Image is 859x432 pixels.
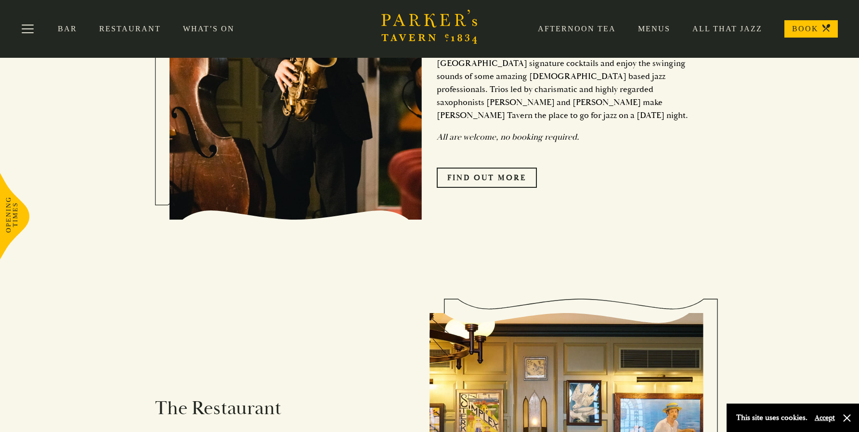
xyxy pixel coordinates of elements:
button: Accept [815,413,835,422]
em: All are welcome, no booking required. [437,131,579,143]
button: Close and accept [842,413,852,423]
h2: The Restaurant [155,397,415,420]
a: Find Out More [437,168,537,188]
p: Top quality professional jazz comes to [PERSON_NAME] Tavern bar every [DATE]. Sip away at [PERSON... [437,31,690,122]
p: This site uses cookies. [736,411,807,425]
